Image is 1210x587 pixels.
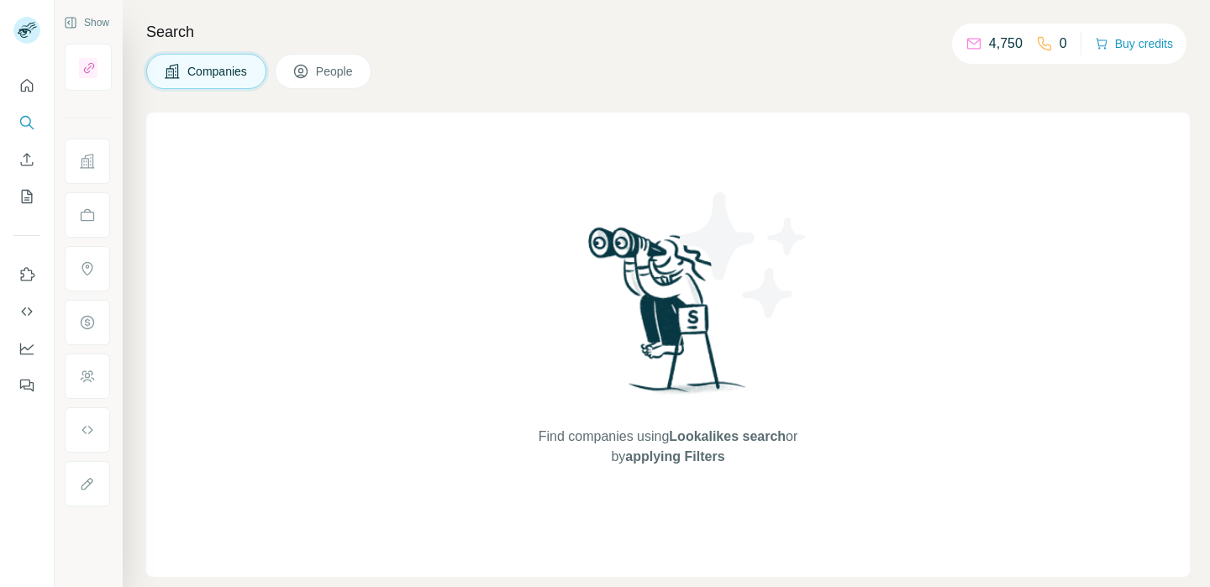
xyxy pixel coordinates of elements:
button: Use Surfe on LinkedIn [13,259,40,290]
span: applying Filters [625,449,724,464]
button: Enrich CSV [13,144,40,175]
span: Find companies using or by [534,427,802,467]
p: 4,750 [989,34,1023,54]
button: Dashboard [13,333,40,364]
img: Surfe Illustration - Stars [668,180,819,331]
span: Companies [187,63,249,80]
span: People [316,63,355,80]
button: Use Surfe API [13,296,40,327]
button: Search [13,107,40,138]
h4: Search [146,20,1190,44]
button: Buy credits [1095,32,1173,55]
button: My lists [13,181,40,212]
button: Quick start [13,71,40,101]
button: Show [52,10,121,35]
span: Lookalikes search [669,429,786,443]
p: 0 [1060,34,1067,54]
img: Surfe Illustration - Woman searching with binoculars [581,223,755,410]
button: Feedback [13,370,40,401]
